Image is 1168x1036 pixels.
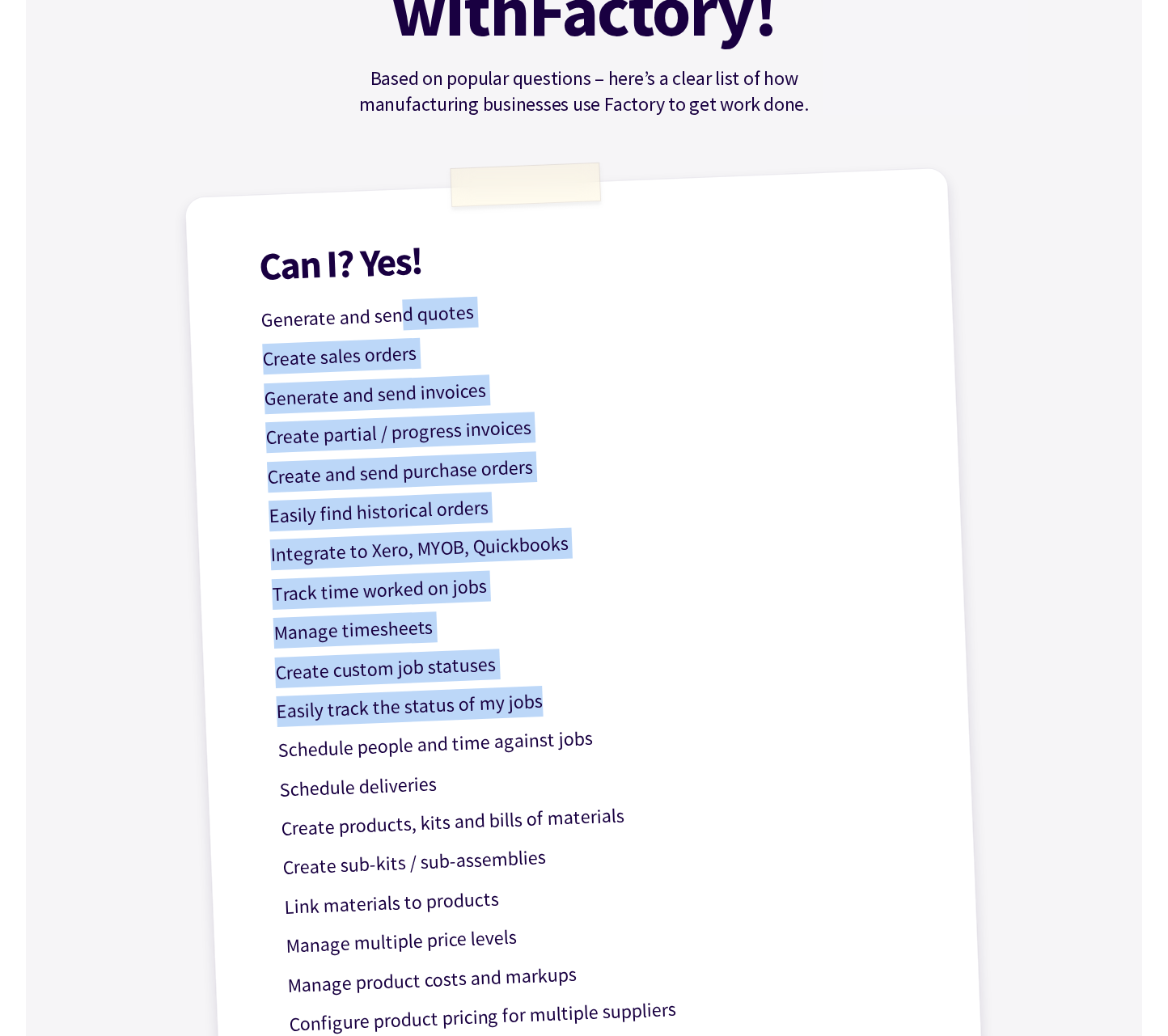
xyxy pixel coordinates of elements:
[269,476,915,532] p: Easily find historical orders
[259,222,905,285] h1: Can I? Yes!
[277,710,924,767] p: Schedule people and time against jobs
[270,514,916,571] p: Integrate to Xero, MYOB, Quickbooks
[311,66,857,117] p: Based on popular questions – here’s a clear list of how manufacturing businesses use Factory to g...
[287,945,933,1001] p: Manage product costs and markups
[264,358,910,415] p: Generate and send invoices
[281,789,927,845] p: Create products, kits and bills of materials
[272,553,918,610] p: Track time worked on jobs
[262,319,908,375] p: Create sales orders
[260,280,907,336] p: Generate and send quotes
[1087,958,1168,1036] iframe: Chat Widget
[279,749,925,806] p: Schedule deliveries
[273,593,920,649] p: Manage timesheets
[284,866,930,923] p: Link materials to products
[286,906,932,962] p: Manage multiple price levels
[276,671,922,728] p: Easily track the status of my jobs
[265,397,912,454] p: Create partial / progress invoices
[267,436,913,493] p: Create and send purchase orders
[274,632,920,688] p: Create custom job statuses
[282,827,929,884] p: Create sub-kits / sub-assemblies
